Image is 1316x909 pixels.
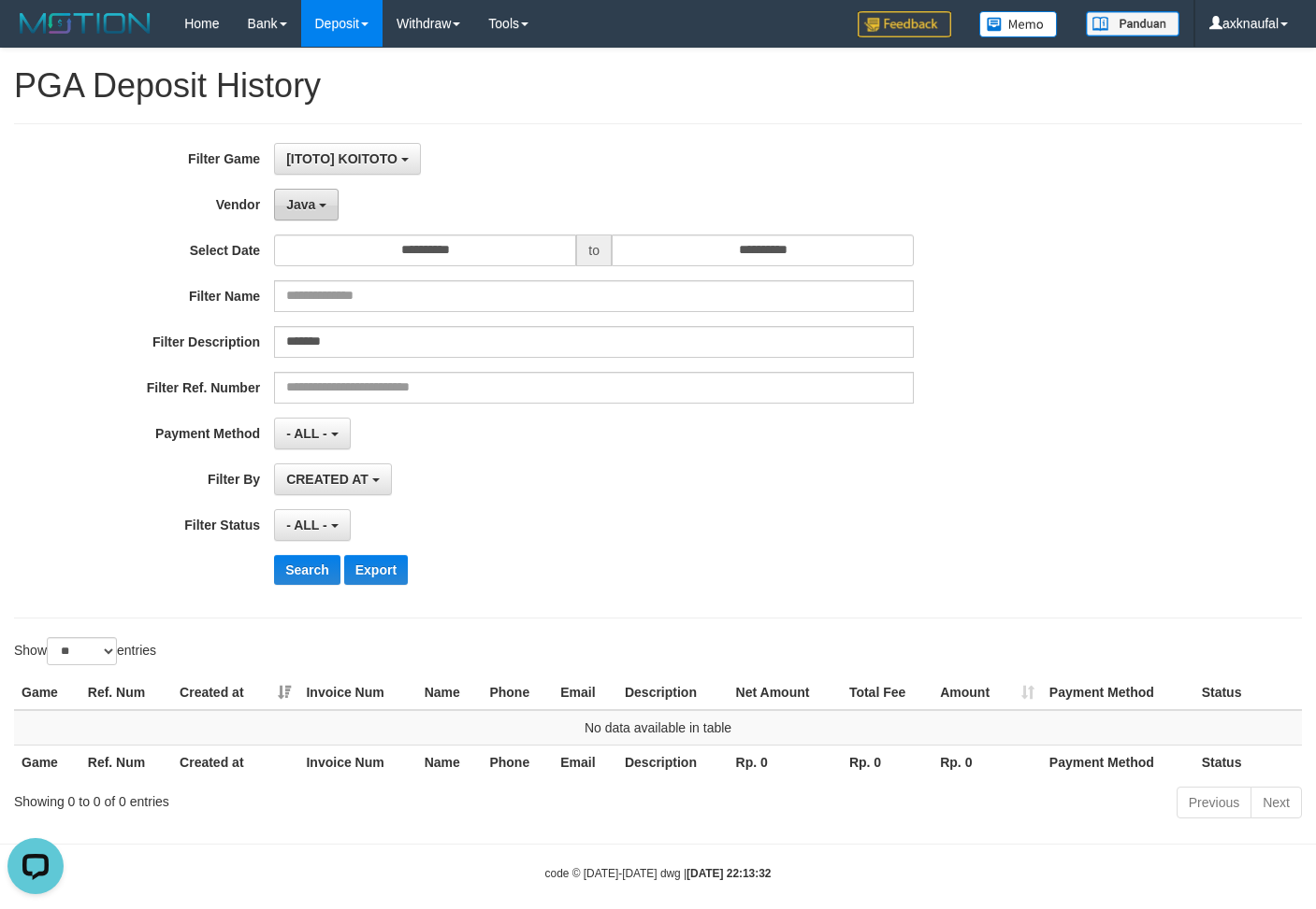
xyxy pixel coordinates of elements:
[298,675,416,710] th: Invoice Num
[417,675,483,710] th: Name
[274,463,392,495] button: CREATED AT
[274,555,340,585] button: Search
[553,745,617,779] th: Email
[729,675,842,710] th: Net Amount
[617,745,729,779] th: Description
[1194,675,1302,710] th: Status
[80,745,172,779] th: Ref. Num
[576,234,612,266] span: to
[274,418,350,449] button: - ALL -
[274,143,421,175] button: [ITOTO] KOITOTO
[933,745,1042,779] th: Rp. 0
[172,675,298,710] th: Created at: activate to sort column ascending
[482,745,553,779] th: Phone
[842,745,933,779] th: Rp. 0
[14,637,156,665] label: Show entries
[14,710,1302,746] td: No data available in table
[1042,675,1194,710] th: Payment Method
[617,675,729,710] th: Description
[14,745,80,779] th: Game
[298,745,416,779] th: Invoice Num
[286,518,327,533] span: - ALL -
[1086,11,1179,36] img: panduan.png
[14,67,1302,105] h1: PGA Deposit History
[1042,745,1194,779] th: Payment Method
[80,675,172,710] th: Ref. Num
[172,745,298,779] th: Created at
[47,637,117,665] select: Showentries
[729,745,842,779] th: Rp. 0
[1251,787,1302,818] a: Next
[687,867,771,880] strong: [DATE] 22:13:32
[553,675,617,710] th: Email
[286,151,398,166] span: [ITOTO] KOITOTO
[286,426,327,441] span: - ALL -
[274,509,350,541] button: - ALL -
[979,11,1058,37] img: Button%20Memo.svg
[286,472,369,487] span: CREATED AT
[14,675,80,710] th: Game
[858,11,951,37] img: Feedback.jpg
[14,9,156,37] img: MOTION_logo.png
[274,189,339,220] button: Java
[933,675,1042,710] th: Amount: activate to sort column ascending
[417,745,483,779] th: Name
[344,555,408,585] button: Export
[1177,787,1251,818] a: Previous
[286,197,315,212] span: Java
[1194,745,1302,779] th: Status
[842,675,933,710] th: Total Fee
[545,867,772,880] small: code © [DATE]-[DATE] dwg |
[7,7,64,64] button: Open LiveChat chat widget
[14,785,534,811] div: Showing 0 to 0 of 0 entries
[482,675,553,710] th: Phone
